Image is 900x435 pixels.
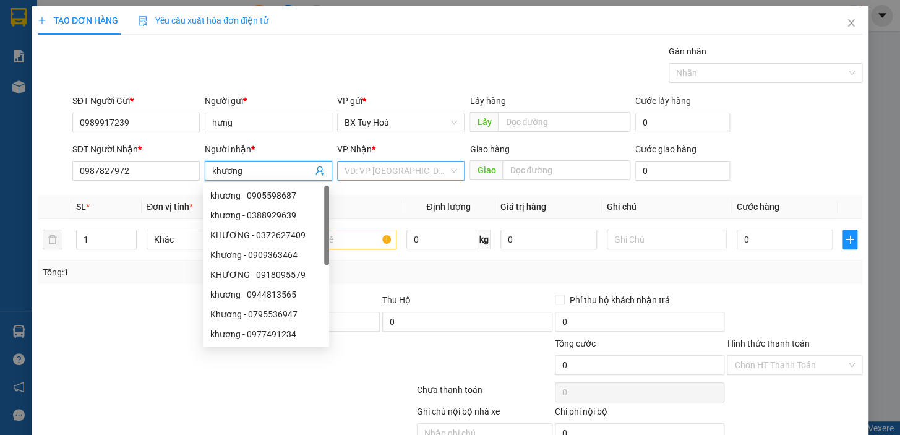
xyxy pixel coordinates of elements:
[607,230,727,249] input: Ghi Chú
[727,338,809,348] label: Hình thức thanh toán
[203,304,329,324] div: Khương - 0795536947
[210,268,322,282] div: KHƯƠNG - 0918095579
[76,202,86,212] span: SL
[126,241,134,248] span: down
[500,230,597,249] input: 0
[635,161,730,181] input: Cước giao hàng
[565,293,675,307] span: Phí thu hộ khách nhận trả
[43,230,62,249] button: delete
[147,202,193,212] span: Đơn vị tính
[72,142,200,156] div: SĐT Người Nhận
[122,230,136,239] span: Increase Value
[382,295,411,305] span: Thu Hộ
[669,46,706,56] label: Gán nhãn
[843,235,857,244] span: plus
[210,228,322,242] div: KHƯƠNG - 0372627409
[337,94,465,108] div: VP gửi
[210,248,322,262] div: Khương - 0909363464
[555,338,596,348] span: Tổng cước
[500,202,546,212] span: Giá trị hàng
[345,113,457,132] span: BX Tuy Hoà
[469,112,498,132] span: Lấy
[205,94,332,108] div: Người gửi
[469,144,509,154] span: Giao hàng
[210,288,322,301] div: khương - 0944813565
[205,142,332,156] div: Người nhận
[138,15,268,25] span: Yêu cầu xuất hóa đơn điện tử
[478,230,491,249] span: kg
[502,160,630,180] input: Dọc đường
[38,15,118,25] span: TẠO ĐƠN HÀNG
[138,16,148,26] img: icon
[154,230,259,249] span: Khác
[210,209,322,222] div: khương - 0388929639
[737,202,779,212] span: Cước hàng
[276,230,396,249] input: VD: Bàn, Ghế
[72,94,200,108] div: SĐT Người Gửi
[635,96,691,106] label: Cước lấy hàng
[635,113,730,132] input: Cước lấy hàng
[426,202,470,212] span: Định lượng
[469,160,502,180] span: Giao
[203,186,329,205] div: khương - 0905598687
[555,405,725,423] div: Chi phí nội bộ
[635,144,696,154] label: Cước giao hàng
[469,96,505,106] span: Lấy hàng
[315,166,325,176] span: user-add
[43,265,348,279] div: Tổng: 1
[203,225,329,245] div: KHƯƠNG - 0372627409
[337,144,372,154] span: VP Nhận
[834,6,868,41] button: Close
[498,112,630,132] input: Dọc đường
[203,265,329,285] div: KHƯƠNG - 0918095579
[602,195,732,219] th: Ghi chú
[126,232,134,239] span: up
[842,230,857,249] button: plus
[203,205,329,225] div: khương - 0388929639
[210,327,322,341] div: khương - 0977491234
[203,285,329,304] div: khương - 0944813565
[416,383,554,405] div: Chưa thanh toán
[203,245,329,265] div: Khương - 0909363464
[417,405,552,423] div: Ghi chú nội bộ nhà xe
[203,324,329,344] div: khương - 0977491234
[122,239,136,249] span: Decrease Value
[210,308,322,321] div: Khương - 0795536947
[846,18,856,28] span: close
[38,16,46,25] span: plus
[210,189,322,202] div: khương - 0905598687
